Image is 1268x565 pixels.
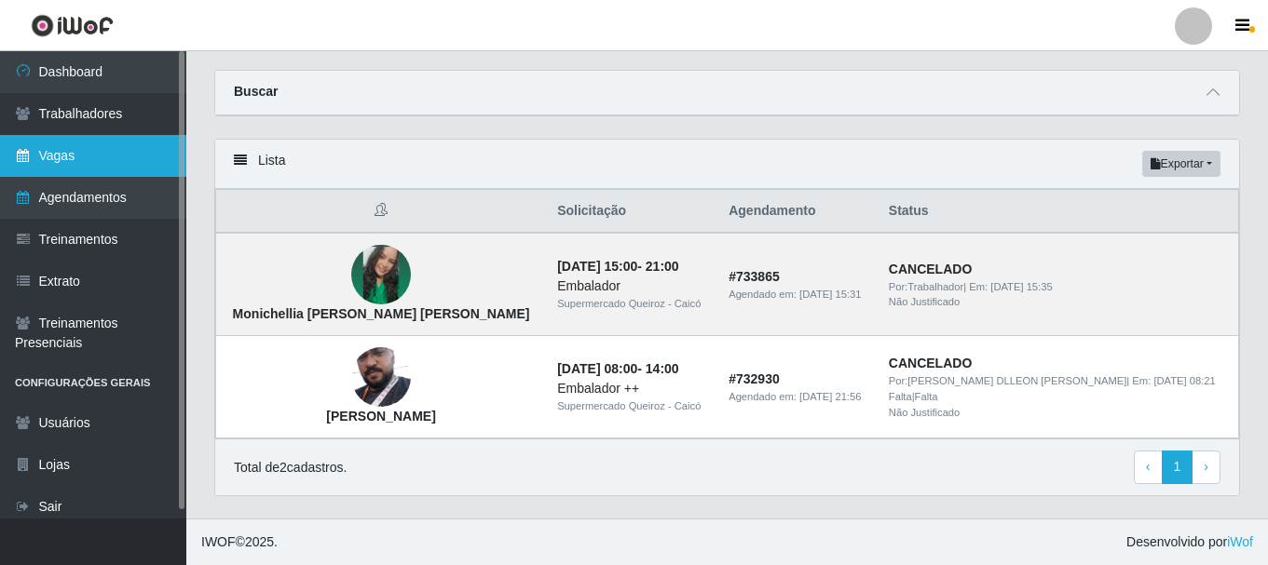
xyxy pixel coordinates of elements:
div: Lista [215,140,1239,189]
div: Supermercado Queiroz - Caicó [557,398,706,414]
strong: Buscar [234,84,278,99]
strong: [PERSON_NAME] [326,409,435,424]
span: IWOF [201,534,236,549]
img: Monichellia Rodrigues Ferreira [351,222,411,328]
img: José Ricardo da silva [351,328,411,428]
span: Desenvolvido por [1126,532,1253,552]
time: [DATE] 15:00 [557,259,637,274]
button: Exportar [1142,151,1220,177]
strong: # 732930 [729,371,780,386]
strong: - [557,361,678,376]
span: Por: Trabalhador [889,281,963,292]
time: [DATE] 15:35 [990,281,1052,292]
img: CoreUI Logo [31,14,114,37]
time: 21:00 [646,259,679,274]
span: Por: [PERSON_NAME] DLLEON [PERSON_NAME] [889,375,1127,386]
div: Embalador ++ [557,379,706,398]
a: iWof [1227,534,1253,549]
div: | Em: [889,373,1227,389]
strong: Monichellia [PERSON_NAME] [PERSON_NAME] [233,306,530,321]
time: [DATE] 08:00 [557,361,637,376]
span: © 2025 . [201,532,278,552]
div: Agendado em: [729,287,866,303]
div: | Falta [889,389,1227,405]
div: Embalador [557,276,706,296]
span: ‹ [1146,459,1151,474]
nav: pagination [1134,451,1220,484]
time: [DATE] 08:21 [1153,375,1215,386]
strong: CANCELADO [889,356,972,370]
th: Status [878,190,1239,234]
time: [DATE] 15:31 [799,289,861,300]
div: Agendado em: [729,389,866,405]
th: Agendamento [717,190,878,234]
a: 1 [1162,451,1193,484]
div: Não Justificado [889,405,1227,421]
strong: - [557,259,678,274]
time: 14:00 [646,361,679,376]
div: Não Justificado [889,294,1227,310]
span: › [1204,459,1208,474]
span: Falta [889,391,912,402]
div: | Em: [889,279,1227,295]
strong: # 733865 [729,269,780,284]
strong: CANCELADO [889,262,972,276]
a: Next [1192,451,1220,484]
a: Previous [1134,451,1163,484]
th: Solicitação [546,190,717,234]
time: [DATE] 21:56 [799,391,861,402]
div: Supermercado Queiroz - Caicó [557,296,706,312]
p: Total de 2 cadastros. [234,458,347,478]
